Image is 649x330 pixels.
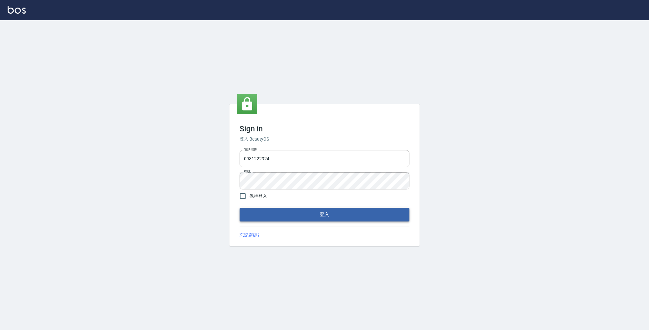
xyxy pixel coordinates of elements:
[240,232,260,239] a: 忘記密碼?
[240,136,409,142] h6: 登入 BeautyOS
[240,124,409,133] h3: Sign in
[240,208,409,221] button: 登入
[249,193,267,200] span: 保持登入
[8,6,26,14] img: Logo
[244,169,251,174] label: 密碼
[244,147,257,152] label: 電話號碼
